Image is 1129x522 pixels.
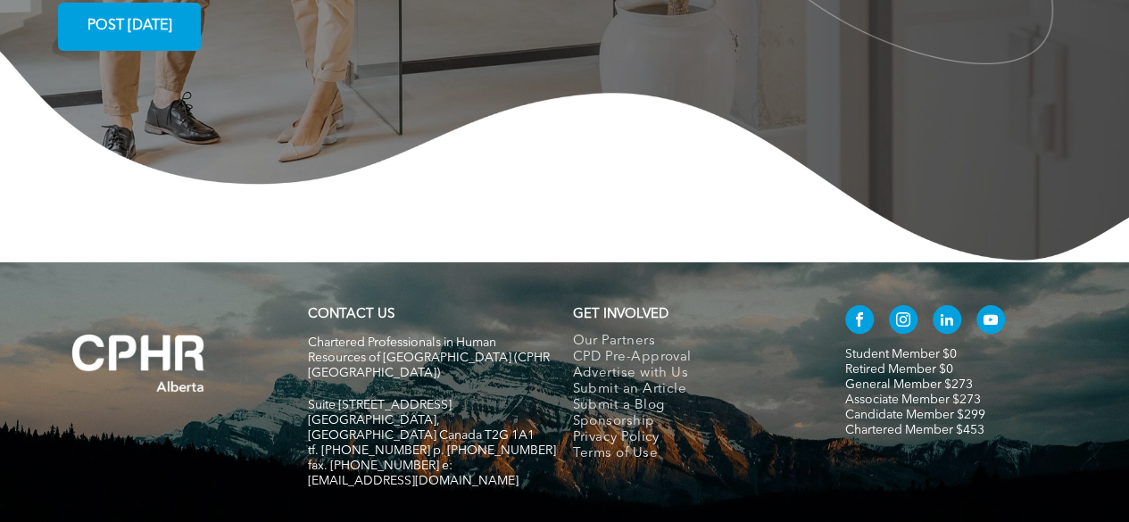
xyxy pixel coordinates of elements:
a: Candidate Member $299 [845,409,985,421]
a: Privacy Policy [572,430,808,446]
a: instagram [889,305,917,338]
a: Sponsorship [572,414,808,430]
a: General Member $273 [845,378,973,391]
a: Associate Member $273 [845,394,981,406]
a: youtube [976,305,1005,338]
a: Chartered Member $453 [845,424,984,436]
span: Chartered Professionals in Human Resources of [GEOGRAPHIC_DATA] (CPHR [GEOGRAPHIC_DATA]) [308,336,550,379]
img: A white background with a few lines on it [36,298,241,428]
a: linkedin [933,305,961,338]
span: Suite [STREET_ADDRESS] [308,399,452,411]
a: facebook [845,305,874,338]
span: fax. [PHONE_NUMBER] e:[EMAIL_ADDRESS][DOMAIN_NAME] [308,460,519,487]
a: CONTACT US [308,308,394,321]
span: [GEOGRAPHIC_DATA], [GEOGRAPHIC_DATA] Canada T2G 1A1 [308,414,535,442]
a: Submit a Blog [572,398,808,414]
span: tf. [PHONE_NUMBER] p. [PHONE_NUMBER] [308,444,556,457]
a: CPD Pre-Approval [572,350,808,366]
a: Terms of Use [572,446,808,462]
a: Submit an Article [572,382,808,398]
a: POST [DATE] [58,3,201,51]
span: POST [DATE] [81,9,178,44]
a: Advertise with Us [572,366,808,382]
a: Student Member $0 [845,348,957,360]
span: GET INVOLVED [572,308,668,321]
a: Our Partners [572,334,808,350]
a: Retired Member $0 [845,363,953,376]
